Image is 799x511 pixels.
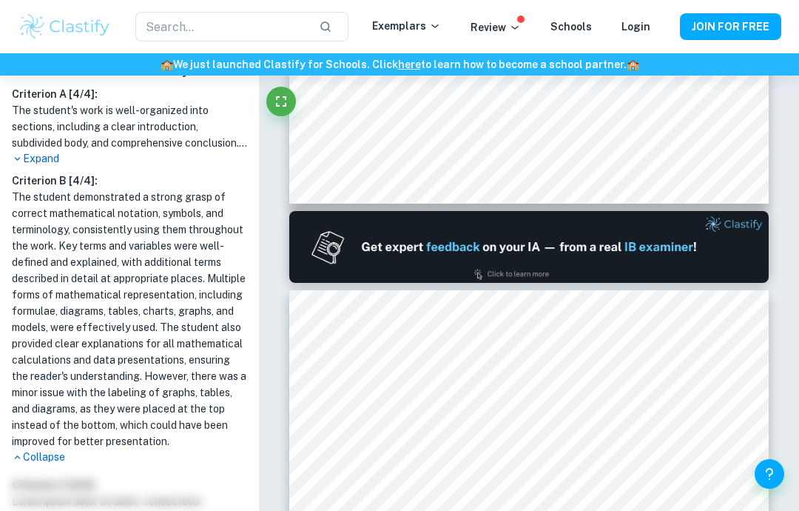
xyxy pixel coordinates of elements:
p: Review [471,19,521,36]
p: Expand [12,151,247,167]
button: Fullscreen [266,87,296,116]
span: 🏫 [627,59,639,70]
input: Search... [135,12,307,41]
a: Login [621,21,650,33]
h6: Criterion B [ 4 / 4 ]: [12,173,247,189]
button: Help and Feedback [755,459,784,489]
h6: We just launched Clastify for Schools. Click to learn how to become a school partner. [3,56,796,73]
span: 🏫 [161,59,173,70]
p: Exemplars [372,18,441,34]
a: here [398,59,421,70]
p: Collapse [12,450,247,465]
img: Ad [289,211,769,283]
h1: The student's work is well-organized into sections, including a clear introduction, subdivided bo... [12,102,247,151]
a: Schools [550,21,592,33]
h6: Criterion A [ 4 / 4 ]: [12,86,247,102]
img: Clastify logo [18,12,112,41]
button: JOIN FOR FREE [680,13,781,40]
h1: The student demonstrated a strong grasp of correct mathematical notation, symbols, and terminolog... [12,189,247,450]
